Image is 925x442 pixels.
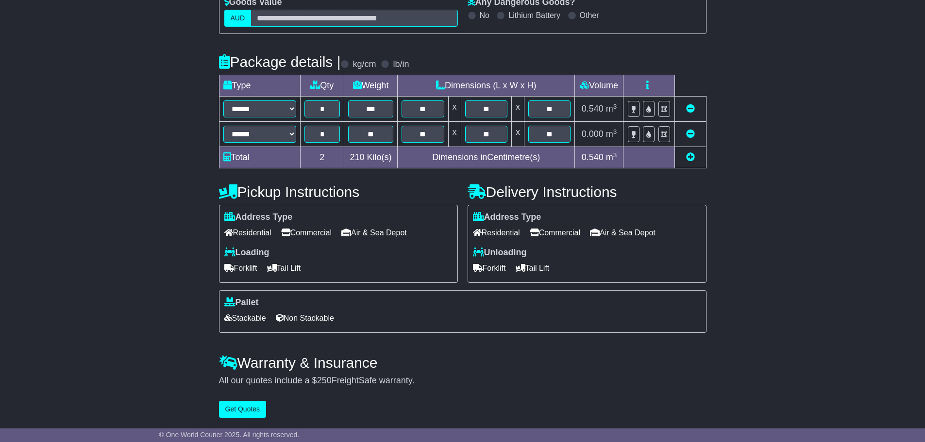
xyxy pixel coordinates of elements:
[686,129,695,139] a: Remove this item
[480,11,489,20] label: No
[219,54,341,70] h4: Package details |
[398,147,575,168] td: Dimensions in Centimetre(s)
[219,75,300,97] td: Type
[276,311,334,326] span: Non Stackable
[281,225,332,240] span: Commercial
[590,225,656,240] span: Air & Sea Depot
[613,151,617,159] sup: 3
[219,147,300,168] td: Total
[344,147,398,168] td: Kilo(s)
[448,97,461,122] td: x
[473,261,506,276] span: Forklift
[530,225,580,240] span: Commercial
[613,103,617,110] sup: 3
[516,261,550,276] span: Tail Lift
[300,75,344,97] td: Qty
[159,431,300,439] span: © One World Courier 2025. All rights reserved.
[341,225,407,240] span: Air & Sea Depot
[473,247,527,258] label: Unloading
[613,128,617,135] sup: 3
[511,97,524,122] td: x
[468,184,706,200] h4: Delivery Instructions
[344,75,398,97] td: Weight
[582,152,604,162] span: 0.540
[580,11,599,20] label: Other
[219,355,706,371] h4: Warranty & Insurance
[473,225,520,240] span: Residential
[448,122,461,147] td: x
[686,104,695,114] a: Remove this item
[224,212,293,223] label: Address Type
[224,247,269,258] label: Loading
[224,261,257,276] span: Forklift
[473,212,541,223] label: Address Type
[219,401,267,418] button: Get Quotes
[219,184,458,200] h4: Pickup Instructions
[606,129,617,139] span: m
[224,297,259,308] label: Pallet
[224,225,271,240] span: Residential
[575,75,623,97] td: Volume
[267,261,301,276] span: Tail Lift
[353,59,376,70] label: kg/cm
[582,104,604,114] span: 0.540
[686,152,695,162] a: Add new item
[582,129,604,139] span: 0.000
[393,59,409,70] label: lb/in
[350,152,365,162] span: 210
[508,11,560,20] label: Lithium Battery
[224,311,266,326] span: Stackable
[606,152,617,162] span: m
[219,376,706,386] div: All our quotes include a $ FreightSafe warranty.
[511,122,524,147] td: x
[398,75,575,97] td: Dimensions (L x W x H)
[300,147,344,168] td: 2
[606,104,617,114] span: m
[224,10,252,27] label: AUD
[317,376,332,385] span: 250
